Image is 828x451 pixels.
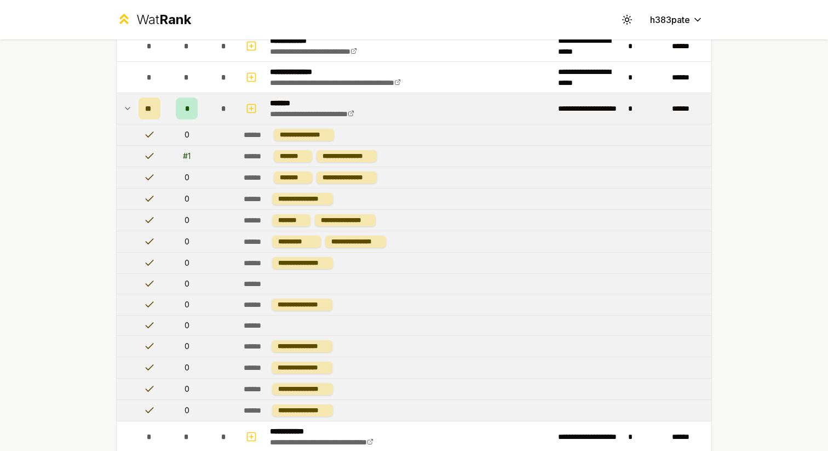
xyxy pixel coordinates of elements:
[165,210,209,231] td: 0
[183,151,191,162] div: # 1
[165,336,209,357] td: 0
[165,379,209,399] td: 0
[650,13,690,26] span: h383pate
[165,167,209,188] td: 0
[165,294,209,315] td: 0
[165,274,209,294] td: 0
[165,124,209,145] td: 0
[165,253,209,273] td: 0
[165,400,209,421] td: 0
[116,11,191,28] a: WatRank
[136,11,191,28] div: Wat
[165,189,209,209] td: 0
[165,357,209,378] td: 0
[159,12,191,27] span: Rank
[165,231,209,252] td: 0
[641,10,712,30] button: h383pate
[165,316,209,335] td: 0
